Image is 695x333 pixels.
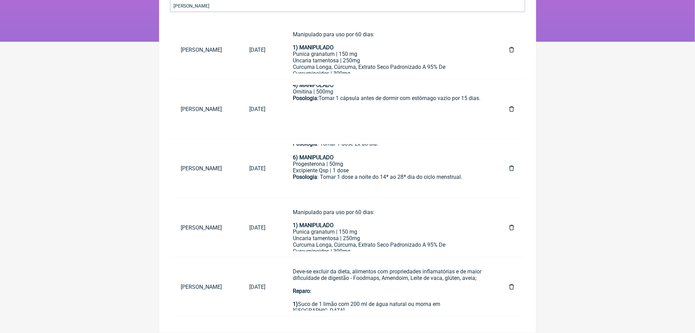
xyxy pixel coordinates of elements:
a: Manipulado para uso por 60 dias:1) MANIPULADOPunica granatum | 150 mgUncaria tamentosa | 250mgCur... [282,203,493,251]
a: [PERSON_NAME] [170,100,239,118]
a: Ubiquisome | 50mgSelênio quelato | 200 mcgMagnésio taurato | 450 mgZinco bisglicinato | 10 mgNige... [282,144,493,192]
a: [PERSON_NAME] [170,219,239,236]
a: Deve-se excluir da dieta, alimentos com propriedades inflamatórias e de maior dificuldade de dige... [282,263,493,311]
div: Tomar 1 cápsula antes de dormir com estômago vazio por 15 dias. [293,95,482,101]
a: [DATE] [239,278,277,296]
div: Punica granatum | 150 mg [293,51,482,57]
a: Manipulado para uso por 60 dias:1) MANIPULADOPunica granatum | 150 mgUncaria tamentosa | 250mgCur... [282,26,493,74]
strong: 1) MANIPULADO [293,44,334,51]
div: Manipulado para uso por 60 dias: [293,31,482,51]
strong: 1) MANIPULADO [293,222,334,229]
a: Silimarina | 200 mgIniciar com Silimarina 1 cápsula antes do almoço e jantar por 15 dias.Após os ... [282,85,493,133]
a: [PERSON_NAME] [170,41,239,59]
a: [DATE] [239,219,277,236]
div: Progesterona | 50mg [293,161,482,167]
div: Manipulado para uso por 60 dias: [293,209,482,229]
div: : Tomar 1 dose a noite do 14ª ao 28ª dia do ciclo menstrual. [293,174,482,187]
div: Excipiente Qsp | 1 dose [293,167,482,174]
div: Uncaria tamentosa | 250mg Curcuma Longa, Cúrcuma, Extrato Seco Padronizado A 95% De Curcuminoides... [293,235,482,255]
div: Ornitina | 500mg [293,75,482,95]
a: [DATE] [239,100,277,118]
div: Punica granatum | 150 mg [293,229,482,235]
a: [PERSON_NAME] [170,160,239,177]
a: [DATE] [239,160,277,177]
strong: Reparo: 1) [293,288,312,307]
strong: 4) MANIPULADO [293,82,334,88]
a: [PERSON_NAME] [170,278,239,296]
div: : Tomar 1 dose 2x ao dia.ㅤ [293,140,482,154]
a: [DATE] [239,41,277,59]
strong: Posologia [293,174,317,180]
strong: 6) MANIPULADO [293,154,334,161]
strong: Posologia: [293,95,319,101]
div: Uncaria tamentosa | 250mg Curcuma Longa, Cúrcuma, Extrato Seco Padronizado A 95% De Curcuminoides... [293,57,482,77]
